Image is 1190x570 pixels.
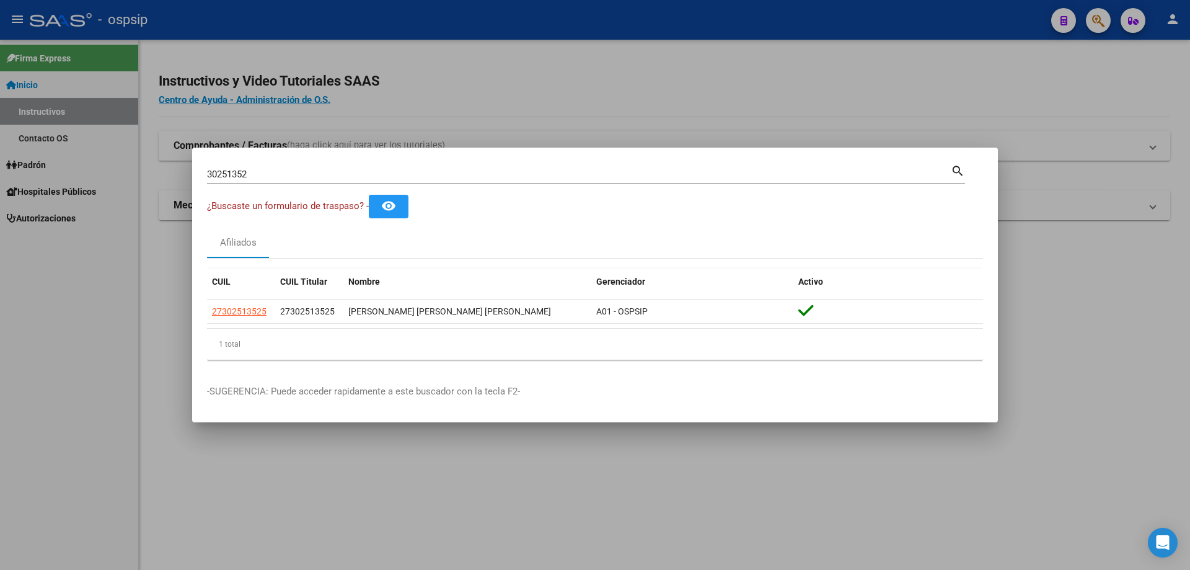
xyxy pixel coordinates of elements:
[280,306,335,316] span: 27302513525
[207,269,275,295] datatable-header-cell: CUIL
[343,269,591,295] datatable-header-cell: Nombre
[275,269,343,295] datatable-header-cell: CUIL Titular
[220,236,257,250] div: Afiliados
[793,269,983,295] datatable-header-cell: Activo
[1148,528,1178,558] div: Open Intercom Messenger
[207,200,369,212] span: ¿Buscaste un formulario de traspaso? -
[207,329,983,360] div: 1 total
[596,277,645,287] span: Gerenciador
[951,163,965,177] mat-icon: search
[591,269,793,295] datatable-header-cell: Gerenciador
[798,277,823,287] span: Activo
[212,277,231,287] span: CUIL
[348,305,586,319] div: [PERSON_NAME] [PERSON_NAME] [PERSON_NAME]
[212,306,267,316] span: 27302513525
[596,306,648,316] span: A01 - OSPSIP
[207,385,983,399] p: -SUGERENCIA: Puede acceder rapidamente a este buscador con la tecla F2-
[348,277,380,287] span: Nombre
[381,198,396,213] mat-icon: remove_red_eye
[280,277,327,287] span: CUIL Titular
